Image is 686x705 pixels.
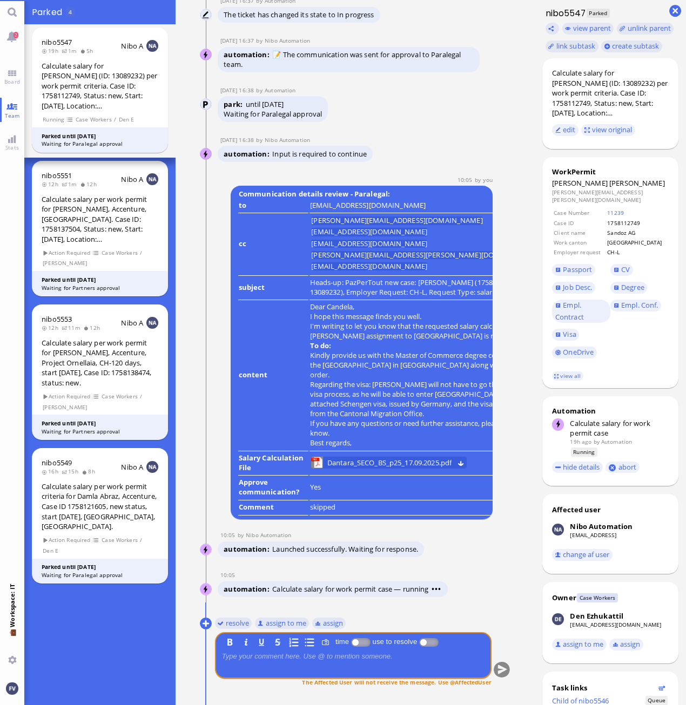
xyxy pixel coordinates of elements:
[220,571,238,579] span: 10:05
[617,23,674,35] button: unlink parent
[42,61,158,111] div: Calculate salary for [PERSON_NAME] (ID: 13089232) per work permit criteria. Case ID: 1758112749, ...
[621,300,658,310] span: Empl. Conf.
[552,524,564,535] img: Nibo Automation
[2,112,23,119] span: Team
[310,502,336,512] span: skipped
[224,50,272,59] span: automation
[621,265,630,274] span: CV
[238,501,308,516] td: Comment
[121,41,143,51] span: Nibo A
[220,37,257,44] span: [DATE] 16:37
[553,228,606,237] td: Client name
[601,438,632,445] span: automation@bluelakelegal.com
[246,531,291,539] span: automation@nibo.ai
[42,563,159,571] div: Parked until [DATE]
[552,593,576,602] div: Owner
[563,265,592,274] span: Passport
[552,549,613,561] button: change af user
[113,115,117,124] span: /
[215,617,252,629] button: resolve
[255,617,310,629] button: assign to me
[224,99,245,109] span: park
[327,457,452,469] span: Dantara_SECO_BS_p25_17.09.2025.pdf
[371,638,419,646] label: use to resolve
[333,638,351,646] label: time
[310,350,540,379] p: Kindly provide us with the Master of Commerce degree certificate from the [GEOGRAPHIC_DATA] in [G...
[238,200,308,214] td: to
[607,248,668,256] td: CH-L
[310,379,540,418] p: Regarding the visa: [PERSON_NAME] will not have to go through the visa process, as he will be abl...
[42,47,62,55] span: 19h
[562,23,614,35] button: view parent
[552,505,601,514] div: Affected user
[14,32,18,38] span: 2
[102,535,138,545] span: Case Workers
[594,438,600,445] span: by
[311,262,427,271] li: [EMAIL_ADDRESS][DOMAIN_NAME]
[552,167,669,177] div: WorkPermit
[224,109,322,119] div: Waiting for Paralegal approval
[75,115,112,124] span: Case Workers
[312,617,346,629] button: assign
[552,347,597,358] a: OneDrive
[238,214,308,275] td: cc
[607,238,668,247] td: [GEOGRAPHIC_DATA]
[552,613,564,625] img: Den Ezhukattil
[311,240,427,248] li: [EMAIL_ADDRESS][DOMAIN_NAME]
[200,99,212,111] img: Automation
[458,176,475,184] span: 10:05
[42,284,159,292] div: Waiting for Partners approval
[552,188,669,204] dd: [PERSON_NAME][EMAIL_ADDRESS][PERSON_NAME][DOMAIN_NAME]
[310,200,426,210] runbook-parameter-view: [EMAIL_ADDRESS][DOMAIN_NAME]
[224,636,236,648] button: B
[272,584,441,594] span: Calculate salary for work permit case — running
[224,149,272,159] span: automation
[43,403,88,412] span: [PERSON_NAME]
[238,477,308,500] td: Approve communication?
[609,178,665,188] span: [PERSON_NAME]
[62,467,82,475] span: 15h
[8,627,16,652] span: 💼 Workspace: IT
[658,684,665,692] button: Show flow diagram
[310,438,540,448] p: Best regards,
[563,282,592,292] span: Job Desc.
[577,593,617,602] span: Case Workers
[438,584,441,594] span: •
[237,187,392,201] b: Communication details review - Paralegal:
[581,124,635,136] button: view original
[610,300,661,311] a: Empl. Conf.
[570,418,668,438] div: Calculate salary for work permit case
[570,438,591,445] span: 19h ago
[83,324,103,331] span: 12h
[62,180,80,188] span: 1m
[458,459,465,466] button: Download Dantara_SECO_BS_p25_17.09.2025.pdf
[32,6,65,18] span: Parked
[556,41,596,51] span: link subtask
[238,301,308,451] td: content
[310,321,540,341] p: I'm writing to let you know that the requested salary calculation for [PERSON_NAME] assignment to...
[311,457,323,469] img: Dantara_SECO_BS_p25_17.09.2025.pdf
[80,180,100,188] span: 12h
[42,314,72,324] a: nibo5553
[42,467,62,475] span: 16h
[310,341,331,350] strong: To do:
[43,115,65,124] span: Running
[246,99,261,109] span: until
[62,47,80,55] span: 1m
[310,482,321,492] span: Yes
[6,682,18,694] img: You
[609,639,643,650] button: assign
[200,148,212,160] img: Nibo Automation
[607,228,668,237] td: Sandoz AG
[570,531,616,539] a: [EMAIL_ADDRESS]
[238,277,308,301] td: subject
[42,276,159,284] div: Parked until [DATE]
[200,544,212,556] img: Nibo Automation
[553,219,606,227] td: Case ID
[310,311,540,321] p: I hope this message finds you well.
[552,178,608,188] span: [PERSON_NAME]
[146,461,158,473] img: NA
[224,584,272,594] span: automation
[587,9,610,18] span: Parked
[570,611,623,621] div: Den Ezhukattil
